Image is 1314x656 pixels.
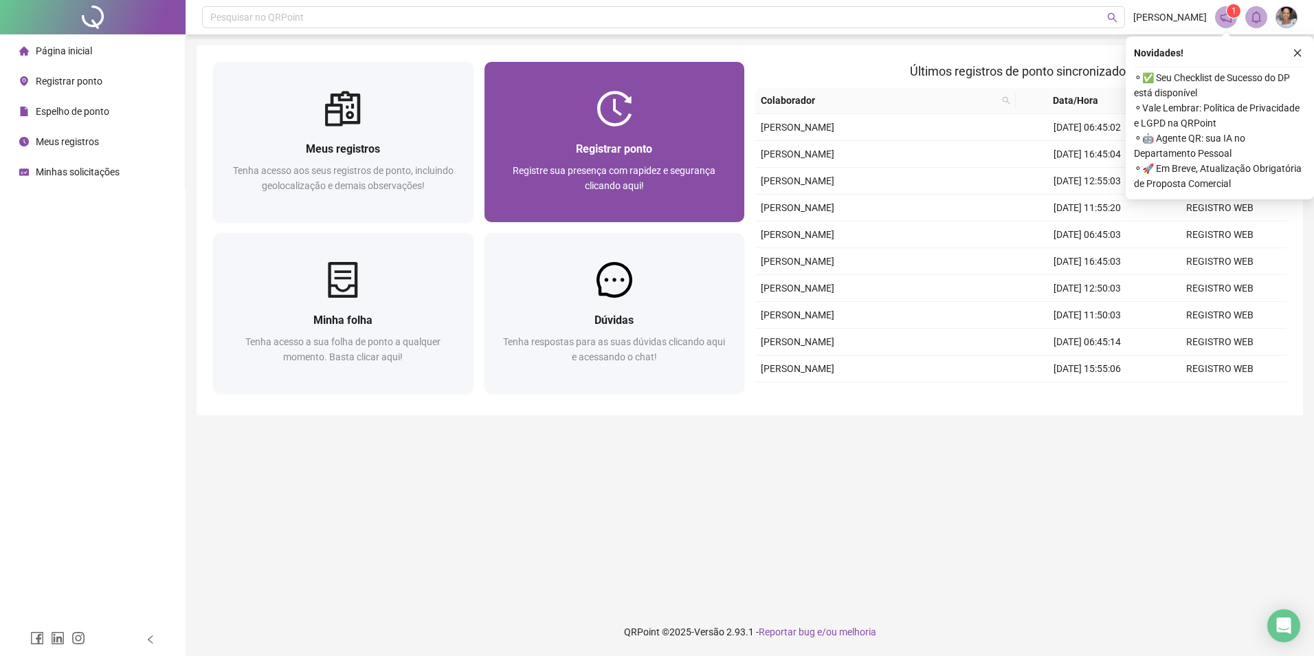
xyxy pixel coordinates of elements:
span: Meus registros [36,136,99,147]
span: Espelho de ponto [36,106,109,117]
span: Últimos registros de ponto sincronizados [910,64,1132,78]
span: search [1107,12,1117,23]
td: REGISTRO WEB [1154,329,1287,356]
span: search [999,90,1013,111]
span: clock-circle [19,137,29,146]
td: [DATE] 06:45:03 [1021,221,1154,248]
td: REGISTRO WEB [1154,302,1287,329]
span: Registrar ponto [36,76,102,87]
span: Colaborador [761,93,996,108]
td: [DATE] 06:45:14 [1021,329,1154,356]
span: ⚬ ✅ Seu Checklist de Sucesso do DP está disponível [1134,70,1306,100]
span: Data/Hora [1021,93,1130,108]
a: Minha folhaTenha acesso a sua folha de ponto a qualquer momento. Basta clicar aqui! [213,233,474,393]
span: [PERSON_NAME] [761,149,834,160]
span: Página inicial [36,45,92,56]
span: left [146,635,155,644]
span: [PERSON_NAME] [761,202,834,213]
div: Open Intercom Messenger [1267,609,1300,642]
span: Reportar bug e/ou melhoria [759,626,876,637]
span: facebook [30,631,44,645]
a: Registrar pontoRegistre sua presença com rapidez e segurança clicando aqui! [485,62,745,222]
td: [DATE] 16:45:03 [1021,248,1154,275]
td: REGISTRO WEB [1154,382,1287,409]
footer: QRPoint © 2025 - 2.93.1 - [186,608,1314,656]
span: ⚬ 🚀 Em Breve, Atualização Obrigatória de Proposta Comercial [1134,161,1306,191]
sup: 1 [1227,4,1240,18]
span: Minha folha [313,314,372,327]
td: REGISTRO WEB [1154,248,1287,275]
span: Minhas solicitações [36,166,120,177]
span: 1 [1232,6,1236,16]
span: Tenha acesso a sua folha de ponto a qualquer momento. Basta clicar aqui! [245,336,441,362]
span: Tenha respostas para as suas dúvidas clicando aqui e acessando o chat! [503,336,725,362]
span: instagram [71,631,85,645]
td: [DATE] 12:50:03 [1021,275,1154,302]
span: Novidades ! [1134,45,1183,61]
td: [DATE] 16:45:04 [1021,141,1154,168]
span: environment [19,76,29,86]
span: Registrar ponto [576,142,652,155]
td: [DATE] 11:55:20 [1021,195,1154,221]
span: Meus registros [306,142,380,155]
td: [DATE] 15:55:06 [1021,356,1154,382]
span: [PERSON_NAME] [761,122,834,133]
span: ⚬ 🤖 Agente QR: sua IA no Departamento Pessoal [1134,131,1306,161]
td: [DATE] 06:45:02 [1021,114,1154,141]
span: Dúvidas [594,314,634,327]
span: [PERSON_NAME] [1133,10,1207,25]
span: [PERSON_NAME] [761,363,834,374]
span: Tenha acesso aos seus registros de ponto, incluindo geolocalização e demais observações! [233,165,454,191]
td: REGISTRO WEB [1154,221,1287,248]
a: Meus registrosTenha acesso aos seus registros de ponto, incluindo geolocalização e demais observa... [213,62,474,222]
span: close [1293,48,1302,58]
td: [DATE] 12:55:03 [1021,168,1154,195]
span: notification [1220,11,1232,23]
span: home [19,46,29,56]
span: linkedin [51,631,65,645]
span: [PERSON_NAME] [761,229,834,240]
img: 84046 [1276,7,1297,28]
span: bell [1250,11,1262,23]
span: [PERSON_NAME] [761,283,834,294]
a: DúvidasTenha respostas para as suas dúvidas clicando aqui e acessando o chat! [485,233,745,393]
span: file [19,107,29,116]
span: search [1002,96,1010,105]
td: [DATE] 11:50:03 [1021,302,1154,329]
span: ⚬ Vale Lembrar: Política de Privacidade e LGPD na QRPoint [1134,100,1306,131]
th: Data/Hora [1016,87,1146,114]
td: REGISTRO WEB [1154,275,1287,302]
span: [PERSON_NAME] [761,256,834,267]
td: REGISTRO WEB [1154,195,1287,221]
span: [PERSON_NAME] [761,336,834,347]
span: [PERSON_NAME] [761,309,834,320]
span: schedule [19,167,29,177]
span: Versão [694,626,724,637]
span: [PERSON_NAME] [761,175,834,186]
td: REGISTRO WEB [1154,356,1287,382]
span: Registre sua presença com rapidez e segurança clicando aqui! [513,165,715,191]
td: [DATE] 13:00:23 [1021,382,1154,409]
